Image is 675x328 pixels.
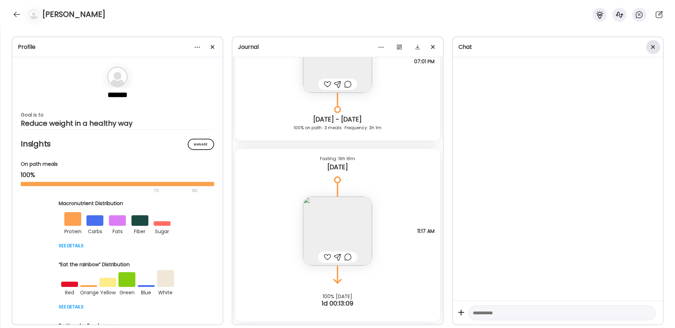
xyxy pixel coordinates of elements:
[21,160,214,168] div: On path meals
[59,261,176,268] div: “Eat the rainbow” Distribution
[99,287,116,297] div: yellow
[64,226,81,236] div: protein
[157,287,174,297] div: white
[303,24,372,93] img: images%2F0vTaWyIcA4UGvAp1oZK5yOxvVAX2%2FZaBBrmJRKeinaaOvfFJZ%2Fu3m8S1mSg6BwfBDcSndB_240
[458,43,657,51] div: Chat
[59,200,176,207] div: Macronutrient Distribution
[417,228,435,234] span: 11:17 AM
[414,58,435,65] span: 07:01 PM
[241,124,434,132] div: 100% on path · 3 meals · Frequency: 3h 1m
[18,43,217,51] div: Profile
[241,115,434,124] div: [DATE] - [DATE]
[21,171,214,179] div: 100%
[61,287,78,297] div: red
[107,66,128,87] img: bg-avatar-default.svg
[21,186,190,195] div: 70
[21,111,214,119] div: Goal is to
[21,139,214,149] h2: Insights
[29,9,39,19] img: bg-avatar-default.svg
[21,119,214,127] div: Reduce weight in a healthy way
[241,155,434,163] div: Fasting: 16h 16m
[118,287,135,297] div: green
[238,43,437,51] div: Journal
[154,226,171,236] div: sugar
[303,197,372,265] img: images%2F0vTaWyIcA4UGvAp1oZK5yOxvVAX2%2FgqTQ8JPCQMQCdqdVZJgw%2F4bYRYTfL8Cj5hGlRsPTa_240
[232,299,443,308] div: 1d 00:13:09
[109,226,126,236] div: fats
[241,163,434,171] div: [DATE]
[138,287,155,297] div: blue
[131,226,148,236] div: fiber
[188,139,214,150] div: Manage
[80,287,97,297] div: orange
[42,9,105,20] h4: [PERSON_NAME]
[232,294,443,299] div: 100% [DATE]
[86,226,103,236] div: carbs
[191,186,198,195] div: 90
